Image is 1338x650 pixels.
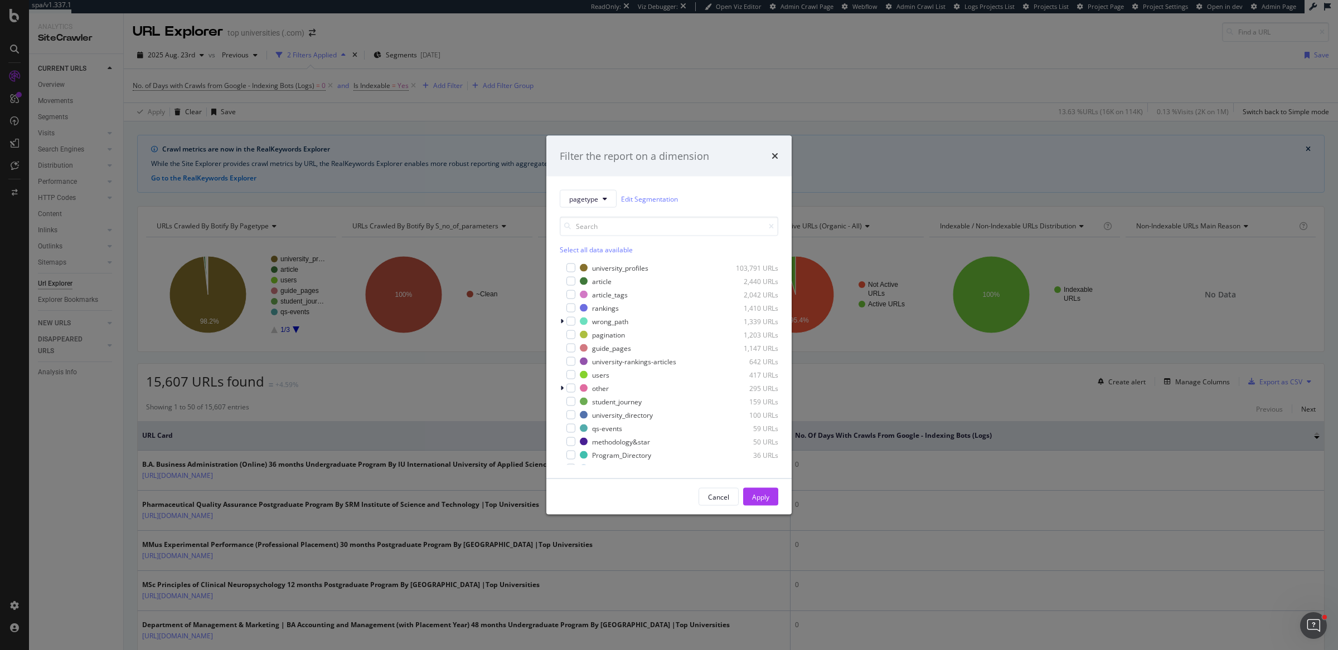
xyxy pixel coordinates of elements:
[560,149,709,163] div: Filter the report on a dimension
[621,193,678,204] a: Edit Segmentation
[560,190,617,208] button: pagetype
[724,463,778,473] div: 36 URLs
[724,383,778,393] div: 295 URLs
[752,492,769,501] div: Apply
[724,423,778,433] div: 59 URLs
[592,437,650,446] div: methodology&star
[592,410,653,419] div: university_directory
[724,343,778,353] div: 1,147 URLs
[592,263,648,272] div: university_profiles
[724,330,778,339] div: 1,203 URLs
[592,383,609,393] div: other
[699,488,739,506] button: Cancel
[724,437,778,446] div: 50 URLs
[546,135,792,515] div: modal
[708,492,729,501] div: Cancel
[743,488,778,506] button: Apply
[560,245,778,255] div: Select all data available
[724,263,778,272] div: 103,791 URLs
[724,316,778,326] div: 1,339 URLs
[724,450,778,460] div: 36 URLs
[560,217,778,236] input: Search
[1300,612,1327,639] iframe: Intercom live chat
[569,194,598,203] span: pagetype
[724,303,778,312] div: 1,410 URLs
[592,450,651,460] div: Program_Directory
[592,343,631,353] div: guide_pages
[592,303,619,312] div: rankings
[592,330,625,339] div: pagination
[592,370,609,379] div: users
[592,316,628,326] div: wrong_path
[772,149,778,163] div: times
[592,463,641,473] div: Program_Pages
[724,410,778,419] div: 100 URLs
[724,370,778,379] div: 417 URLs
[724,397,778,406] div: 159 URLs
[724,290,778,299] div: 2,042 URLs
[592,397,642,406] div: student_journey
[592,356,676,366] div: university-rankings-articles
[592,290,628,299] div: article_tags
[592,423,622,433] div: qs-events
[724,356,778,366] div: 642 URLs
[592,276,612,286] div: article
[724,276,778,286] div: 2,440 URLs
